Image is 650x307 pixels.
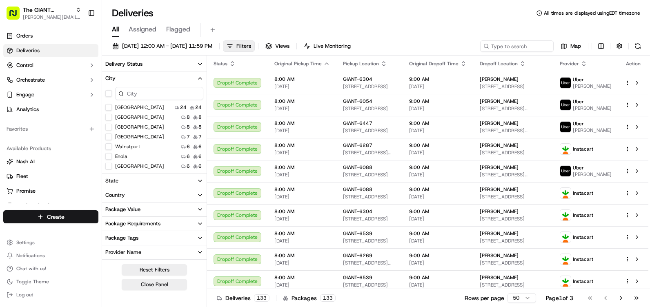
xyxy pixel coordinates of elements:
div: City [105,75,116,82]
span: 8:00 AM [274,120,330,127]
span: Uber [573,98,584,105]
span: [DATE] [274,238,330,244]
h1: Deliveries [112,7,154,20]
span: GIANT-6447 [343,120,372,127]
span: 8:00 AM [274,76,330,82]
div: Page 1 of 3 [546,294,573,302]
span: 8 [198,124,202,130]
input: Got a question? Start typing here... [21,53,147,61]
p: Welcome 👋 [8,33,149,46]
a: Deliveries [3,44,98,57]
span: [DATE] [409,105,467,112]
button: Map [557,40,585,52]
label: [GEOGRAPHIC_DATA] [115,163,164,169]
span: Knowledge Base [16,118,62,127]
div: Deliveries [217,294,269,302]
input: City [115,87,203,100]
span: [STREET_ADDRESS][PERSON_NAME] [480,127,547,134]
span: 7 [187,133,190,140]
span: [DATE] [409,238,467,244]
span: Control [16,62,33,69]
img: profile_uber_ahold_partner.png [560,100,571,110]
span: [STREET_ADDRESS] [343,194,396,200]
span: [PERSON_NAME] [573,171,612,178]
button: Refresh [632,40,643,52]
span: [DATE] [274,127,330,134]
span: Notifications [16,252,45,259]
button: Engage [3,88,98,101]
span: [STREET_ADDRESS] [343,83,396,90]
span: [PERSON_NAME] [480,76,519,82]
span: 6 [187,143,190,150]
img: profile_instacart_ahold_partner.png [560,144,571,154]
span: [PERSON_NAME] [480,208,519,215]
div: Favorites [3,122,98,136]
button: Package Value [102,202,207,216]
button: Views [262,40,293,52]
span: Live Monitoring [314,42,351,50]
span: Uber [573,120,584,127]
span: GIANT-6054 [343,98,372,105]
button: Filters [223,40,255,52]
span: 6 [187,163,190,169]
span: [PERSON_NAME] [480,274,519,281]
span: GIANT-6269 [343,252,372,259]
button: Notifications [3,250,98,261]
span: Filters [236,42,251,50]
span: Settings [16,239,35,246]
span: [STREET_ADDRESS] [480,149,547,156]
a: Promise [7,187,95,195]
button: The GIANT Company[PERSON_NAME][EMAIL_ADDRESS][PERSON_NAME][DOMAIN_NAME] [3,3,85,23]
span: Product Catalog [16,202,56,209]
span: Orchestrate [16,76,45,84]
img: profile_uber_ahold_partner.png [560,122,571,132]
span: [STREET_ADDRESS] [343,282,396,288]
span: 9:00 AM [409,98,467,105]
span: Original Pickup Time [274,60,322,67]
span: Assigned [129,24,156,34]
label: [GEOGRAPHIC_DATA] [115,104,164,111]
span: GIANT-6304 [343,208,372,215]
span: The GIANT Company [23,6,72,14]
span: [PERSON_NAME] [480,98,519,105]
label: [GEOGRAPHIC_DATA] [115,124,164,130]
span: [DATE] [409,127,467,134]
span: Dropoff Location [480,60,518,67]
span: Provider [560,60,579,67]
button: Live Monitoring [300,40,354,52]
span: 24 [195,104,202,111]
span: All times are displayed using EDT timezone [544,10,640,16]
span: [DATE] [274,171,330,178]
span: 8 [187,114,190,120]
span: [STREET_ADDRESS] [480,238,547,244]
a: Product Catalog [7,202,95,209]
span: Promise [16,187,36,195]
span: Instacart [573,146,593,152]
span: 8:00 AM [274,274,330,281]
span: 8 [198,114,202,120]
span: [STREET_ADDRESS] [480,216,547,222]
span: [STREET_ADDRESS] [343,171,396,178]
span: [DATE] [409,216,467,222]
span: 9:00 AM [409,186,467,193]
span: [DATE] [274,260,330,266]
span: 8:00 AM [274,142,330,149]
label: Enola [115,153,127,160]
span: [PERSON_NAME] [480,230,519,237]
span: [STREET_ADDRESS] [343,105,396,112]
span: [PERSON_NAME] [480,252,519,259]
span: GIANT-6539 [343,274,372,281]
button: Provider Name [102,245,207,259]
span: Flagged [166,24,190,34]
button: Control [3,59,98,72]
span: 8:00 AM [274,208,330,215]
span: [DATE] [409,194,467,200]
span: Log out [16,291,33,298]
div: 133 [254,294,269,302]
span: Create [47,213,65,221]
button: Start new chat [139,80,149,90]
img: profile_instacart_ahold_partner.png [560,254,571,265]
button: Create [3,210,98,223]
span: [DATE] [274,216,330,222]
div: Country [105,191,125,199]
